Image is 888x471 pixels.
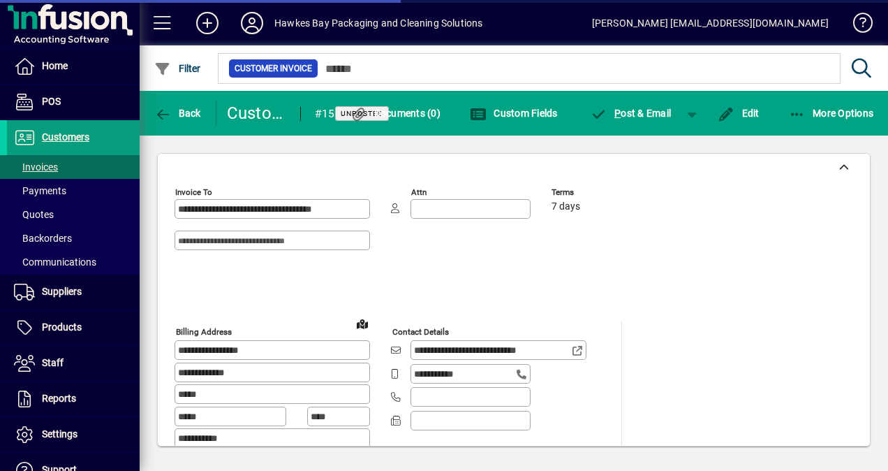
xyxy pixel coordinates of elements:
a: Communications [7,250,140,274]
span: Products [42,321,82,333]
a: Invoices [7,155,140,179]
span: ost & Email [591,108,672,119]
a: Reports [7,382,140,416]
span: Reports [42,393,76,404]
span: Terms [552,188,635,197]
div: #159728 [315,103,342,125]
span: Filter [154,63,201,74]
button: Documents (0) [346,101,444,126]
a: Suppliers [7,275,140,310]
span: More Options [789,108,874,119]
a: View on map [351,312,373,335]
mat-label: Invoice To [175,187,212,197]
mat-label: Attn [411,187,427,197]
button: Post & Email [584,101,679,126]
span: Customers [42,131,89,143]
button: Add [185,10,230,36]
span: Edit [718,108,760,119]
span: Documents (0) [350,108,441,119]
span: Customer Invoice [235,61,312,75]
button: Back [151,101,205,126]
a: Products [7,310,140,345]
span: POS [42,96,61,107]
span: 7 days [552,201,580,212]
span: P [614,108,621,119]
a: Quotes [7,203,140,226]
span: Back [154,108,201,119]
span: Invoices [14,161,58,173]
button: Custom Fields [466,101,561,126]
span: Home [42,60,68,71]
div: [PERSON_NAME] [EMAIL_ADDRESS][DOMAIN_NAME] [592,12,829,34]
a: Backorders [7,226,140,250]
div: Hawkes Bay Packaging and Cleaning Solutions [274,12,483,34]
button: Edit [714,101,763,126]
button: Profile [230,10,274,36]
div: Customer Invoice [227,102,286,124]
a: Knowledge Base [843,3,871,48]
span: Payments [14,185,66,196]
button: More Options [785,101,878,126]
span: Custom Fields [470,108,558,119]
span: Settings [42,428,77,440]
span: Quotes [14,209,54,220]
a: Payments [7,179,140,203]
a: Staff [7,346,140,381]
span: Backorders [14,233,72,244]
span: Communications [14,256,96,268]
span: Suppliers [42,286,82,297]
a: POS [7,85,140,119]
app-page-header-button: Back [140,101,216,126]
button: Filter [151,56,205,81]
span: Staff [42,357,64,368]
a: Home [7,49,140,84]
a: Settings [7,417,140,452]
